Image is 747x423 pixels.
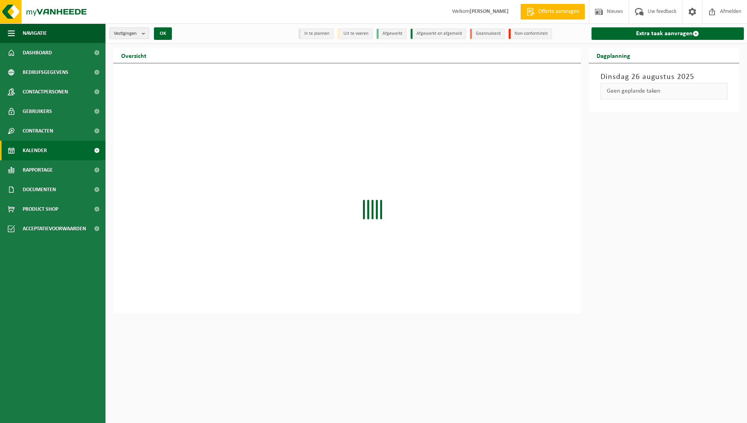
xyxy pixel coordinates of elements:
[23,82,68,102] span: Contactpersonen
[592,27,744,40] a: Extra taak aanvragen
[23,63,68,82] span: Bedrijfsgegevens
[298,29,334,39] li: In te plannen
[23,23,47,43] span: Navigatie
[23,219,86,238] span: Acceptatievoorwaarden
[113,48,154,63] h2: Overzicht
[600,71,728,83] h3: Dinsdag 26 augustus 2025
[23,43,52,63] span: Dashboard
[600,83,728,99] div: Geen geplande taken
[338,29,373,39] li: Uit te voeren
[470,9,509,14] strong: [PERSON_NAME]
[23,121,53,141] span: Contracten
[377,29,407,39] li: Afgewerkt
[470,29,505,39] li: Geannuleerd
[23,160,53,180] span: Rapportage
[23,180,56,199] span: Documenten
[520,4,585,20] a: Offerte aanvragen
[23,199,58,219] span: Product Shop
[411,29,466,39] li: Afgewerkt en afgemeld
[23,102,52,121] span: Gebruikers
[509,29,552,39] li: Non-conformiteit
[536,8,581,16] span: Offerte aanvragen
[23,141,47,160] span: Kalender
[589,48,638,63] h2: Dagplanning
[154,27,172,40] button: OK
[114,28,139,39] span: Vestigingen
[109,27,149,39] button: Vestigingen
